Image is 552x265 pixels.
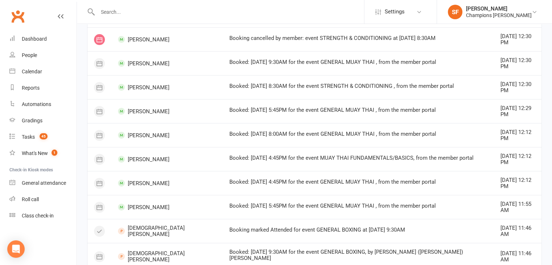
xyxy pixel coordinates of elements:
[7,240,25,258] div: Open Intercom Messenger
[500,225,535,237] div: [DATE] 11:46 AM
[9,191,77,208] a: Roll call
[9,7,27,25] a: Clubworx
[9,47,77,64] a: People
[229,107,487,113] div: Booked: [DATE] 5:45PM for the event GENERAL MUAY THAI , from the member portal
[22,118,42,123] div: Gradings
[229,249,487,261] div: Booked: [DATE] 9:30AM for the event GENERAL BOXING, by [PERSON_NAME] ([PERSON_NAME]) [PERSON_NAME]
[118,225,216,237] span: [DEMOGRAPHIC_DATA][PERSON_NAME]
[500,81,535,93] div: [DATE] 12:30 PM
[22,101,51,107] div: Automations
[9,31,77,47] a: Dashboard
[52,150,57,156] span: 1
[22,180,66,186] div: General attendance
[229,155,487,161] div: Booked: [DATE] 4:45PM for the event MUAY THAI FUNDAMENTALS/BASICS, from the member portal
[500,33,535,45] div: [DATE] 12:30 PM
[22,52,37,58] div: People
[22,85,40,91] div: Reports
[9,145,77,162] a: What's New1
[9,175,77,191] a: General attendance kiosk mode
[500,105,535,117] div: [DATE] 12:29 PM
[466,12,532,19] div: Champions [PERSON_NAME]
[9,96,77,113] a: Automations
[500,177,535,189] div: [DATE] 12:12 PM
[229,227,487,233] div: Booking marked Attended for event GENERAL BOXING at [DATE] 9:30AM
[229,35,487,41] div: Booking cancelled by member: event STRENGTH & CONDITIONING at [DATE] 8:30AM
[500,129,535,141] div: [DATE] 12:12 PM
[118,156,216,163] span: [PERSON_NAME]
[22,213,54,219] div: Class check-in
[118,36,216,43] span: [PERSON_NAME]
[22,69,42,74] div: Calendar
[500,153,535,165] div: [DATE] 12:12 PM
[229,203,487,209] div: Booked: [DATE] 5:45PM for the event GENERAL MUAY THAI , from the member portal
[500,201,535,213] div: [DATE] 11:55 AM
[229,179,487,185] div: Booked: [DATE] 4:45PM for the event GENERAL MUAY THAI , from the member portal
[9,80,77,96] a: Reports
[118,180,216,187] span: [PERSON_NAME]
[118,250,216,262] span: [DEMOGRAPHIC_DATA][PERSON_NAME]
[9,64,77,80] a: Calendar
[118,84,216,91] span: [PERSON_NAME]
[118,204,216,211] span: [PERSON_NAME]
[9,113,77,129] a: Gradings
[229,131,487,137] div: Booked: [DATE] 8:00AM for the event GENERAL MUAY THAI , from the member portal
[500,250,535,262] div: [DATE] 11:46 AM
[9,208,77,224] a: Class kiosk mode
[118,60,216,67] span: [PERSON_NAME]
[9,129,77,145] a: Tasks 45
[229,83,487,89] div: Booked: [DATE] 8:30AM for the event STRENGTH & CONDITIONING , from the member portal
[385,4,405,20] span: Settings
[448,5,462,19] div: SF
[22,134,35,140] div: Tasks
[22,150,48,156] div: What's New
[22,36,47,42] div: Dashboard
[40,133,48,139] span: 45
[229,59,487,65] div: Booked: [DATE] 9:30AM for the event GENERAL MUAY THAI , from the member portal
[118,132,216,139] span: [PERSON_NAME]
[466,5,532,12] div: [PERSON_NAME]
[95,7,364,17] input: Search...
[118,108,216,115] span: [PERSON_NAME]
[500,57,535,69] div: [DATE] 12:30 PM
[22,196,39,202] div: Roll call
